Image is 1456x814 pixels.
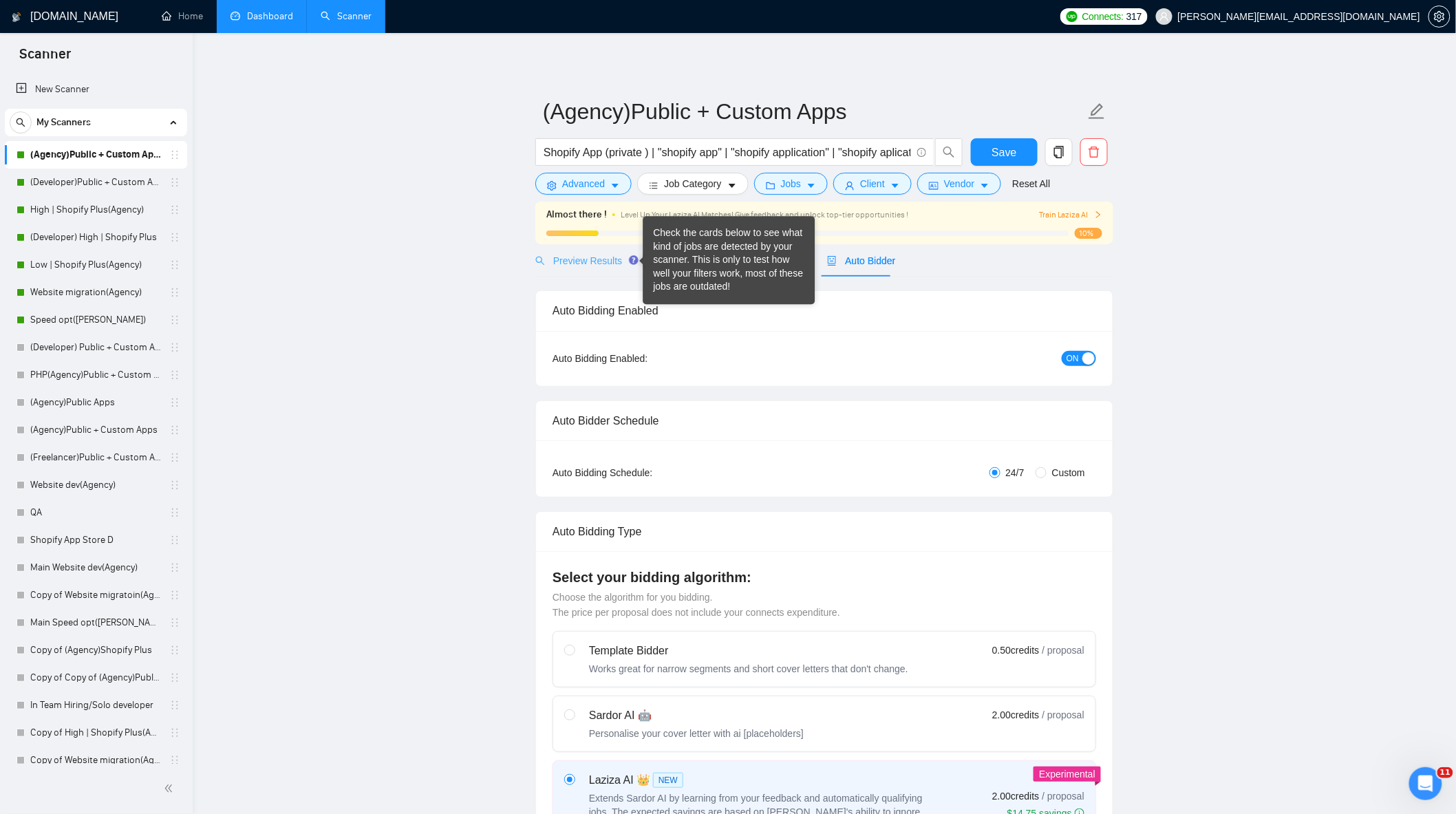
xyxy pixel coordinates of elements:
[147,22,175,50] img: Profile image for Oleksandr
[1045,138,1073,166] button: copy
[1067,11,1078,22] img: upwork-logo.png
[12,6,21,28] img: logo
[30,636,161,664] a: Copy of (Agency)Shopify Plus
[14,206,261,257] div: Profile image for NazarПривіт, підкажіть чи залишились у Вас запитання? Чи можемо ми ще чимось до...
[766,180,775,191] span: folder
[61,218,564,229] span: Привіт, підкажіть чи залишились у Вас запитання? Чи можемо ми ще чимось допомогти?
[1039,208,1102,222] button: Train Laziza AI
[169,342,180,353] span: holder
[30,279,161,306] a: Website migration(Agency)
[827,255,895,266] span: Auto Bidder
[23,464,69,473] span: Главная
[30,444,161,471] a: (Freelancer)Public + Custom Apps
[544,144,911,161] input: Search Freelance Jobs...
[1047,465,1091,480] span: Custom
[30,526,161,554] a: Shopify App Store D
[649,180,659,191] span: bars
[169,645,180,656] span: holder
[169,314,180,325] span: holder
[28,290,230,319] div: Обычно мы отвечаем в течение менее минуты
[653,226,804,294] div: Check the cards below to see what kind of jobs are detected by your scanner. This is only to test...
[208,464,250,473] span: Помощь
[860,176,885,191] span: Client
[589,707,804,724] div: Sardor AI 🤖
[231,10,293,22] a: dashboardDashboard
[169,259,180,270] span: holder
[992,707,1039,722] span: 2.00 credits
[30,334,161,361] a: (Developer) Public + Custom Apps
[169,149,180,160] span: holder
[1428,11,1450,22] a: setting
[28,26,50,48] img: logo
[553,465,734,480] div: Auto Bidding Schedule:
[1082,9,1124,24] span: Connects:
[827,256,837,266] span: robot
[1042,643,1084,657] span: / proposal
[169,204,180,215] span: holder
[30,747,161,774] a: Copy of Website migration(Agency)
[589,662,908,676] div: Works great for narrow segments and short cover letters that don't change.
[30,389,161,416] a: (Agency)Public Apps
[1075,228,1102,239] span: 10%
[28,276,230,290] div: Отправить сообщение
[169,535,180,546] span: holder
[553,351,734,366] div: Auto Bidding Enabled:
[727,180,737,191] span: caret-down
[28,121,248,168] p: Чем мы можем помочь?
[169,507,180,518] span: holder
[20,417,255,457] div: 🔠 GigRadar Search Syntax: Query Operators for Optimized Job Searches
[610,180,620,191] span: caret-down
[1080,138,1108,166] button: delete
[28,217,56,245] img: Profile image for Nazar
[1081,146,1107,158] span: delete
[30,664,161,692] a: Copy of Copy of (Agency)Public + Custom Apps
[1126,9,1142,24] span: 317
[5,76,187,103] li: New Scanner
[535,173,632,195] button: settingAdvancedcaret-down
[936,146,962,158] span: search
[929,180,939,191] span: idcard
[169,617,180,628] span: holder
[1428,6,1450,28] button: setting
[1088,103,1106,120] span: edit
[169,425,180,436] span: holder
[1409,767,1442,800] iframe: Intercom live chat
[833,173,912,195] button: userClientcaret-down
[30,251,161,279] a: Low | Shopify Plus(Agency)
[754,173,828,195] button: folderJobscaret-down
[237,22,261,47] div: Закрыть
[1012,176,1050,191] a: Reset All
[20,344,255,372] button: Поиск по статьям
[184,429,275,484] button: Помощь
[628,254,640,266] div: Tooltip anchor
[781,176,802,191] span: Jobs
[28,383,231,411] div: ✅ How To: Connect your agency to [DOMAIN_NAME]
[61,231,89,246] div: Nazar
[845,180,855,191] span: user
[200,22,227,50] img: Profile image for Nazar
[169,232,180,243] span: holder
[30,609,161,636] a: Main Speed opt([PERSON_NAME])
[28,422,231,451] div: 🔠 GigRadar Search Syntax: Query Operators for Optimized Job Searches
[535,256,545,266] span: search
[971,138,1038,166] button: Save
[30,471,161,499] a: Website dev(Agency)
[169,480,180,491] span: holder
[30,361,161,389] a: PHP(Agency)Public + Custom Apps
[917,148,926,157] span: info-circle
[1039,769,1095,780] span: Experimental
[169,755,180,766] span: holder
[20,377,255,417] div: ✅ How To: Connect your agency to [DOMAIN_NAME]
[169,672,180,683] span: holder
[543,94,1085,129] input: Scanner name...
[10,118,31,127] span: search
[992,144,1016,161] span: Save
[169,452,180,463] span: holder
[28,351,125,365] span: Поиск по статьям
[169,562,180,573] span: holder
[992,789,1039,804] span: 2.00 credits
[5,109,187,802] li: My Scanners
[169,727,180,738] span: holder
[664,176,721,191] span: Job Category
[30,416,161,444] a: (Agency)Public + Custom Apps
